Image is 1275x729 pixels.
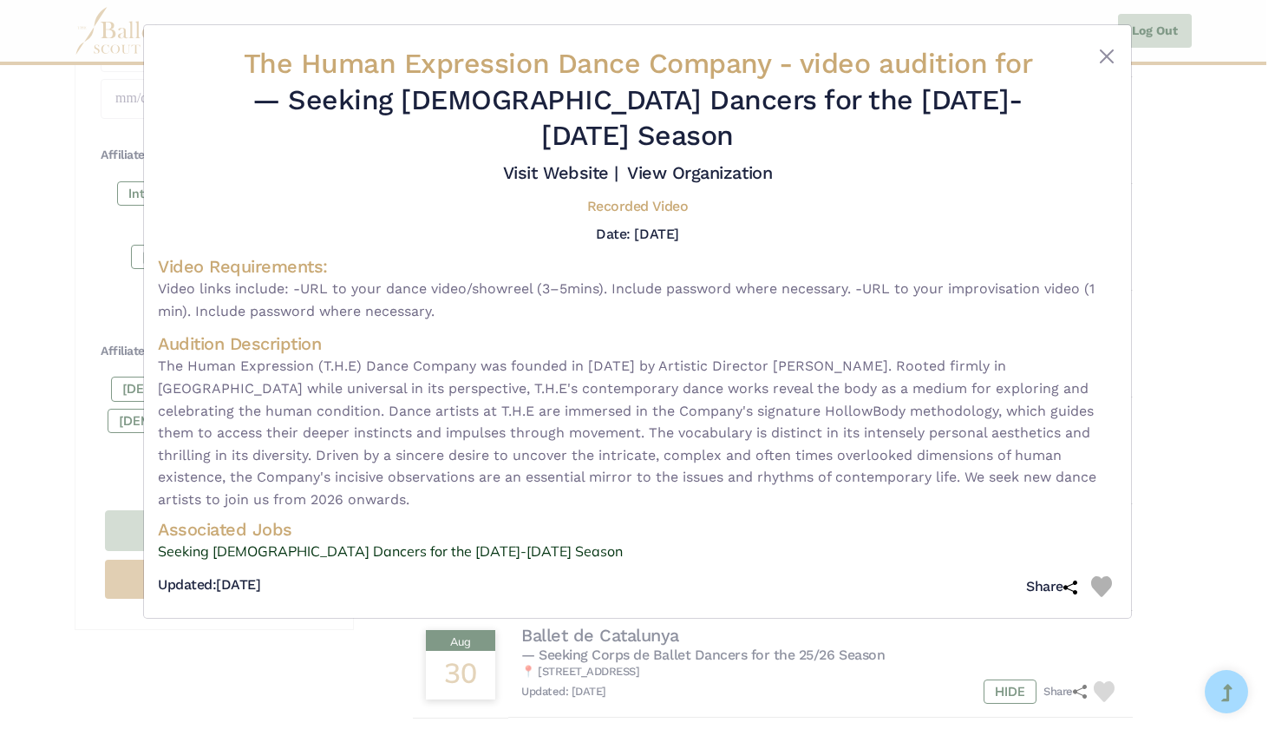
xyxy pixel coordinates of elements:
[800,47,1031,80] span: video audition for
[596,226,678,242] h5: Date: [DATE]
[244,47,1032,80] span: The Human Expression Dance Company -
[158,576,216,593] span: Updated:
[158,518,1117,541] h4: Associated Jobs
[158,541,1117,563] a: Seeking [DEMOGRAPHIC_DATA] Dancers for the [DATE]-[DATE] Season
[1096,46,1117,67] button: Close
[158,256,328,277] span: Video Requirements:
[252,83,1023,153] span: — Seeking [DEMOGRAPHIC_DATA] Dancers for the [DATE]-[DATE] Season
[627,162,772,183] a: View Organization
[158,355,1117,510] span: The Human Expression (T.H.E) Dance Company was founded in [DATE] by Artistic Director [PERSON_NAM...
[503,162,618,183] a: Visit Website |
[158,576,260,594] h5: [DATE]
[158,278,1117,322] span: Video links include: -URL to your dance video/showreel (3–5mins). Include password where necessar...
[587,198,688,216] h5: Recorded Video
[1026,578,1077,596] h5: Share
[158,332,1117,355] h4: Audition Description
